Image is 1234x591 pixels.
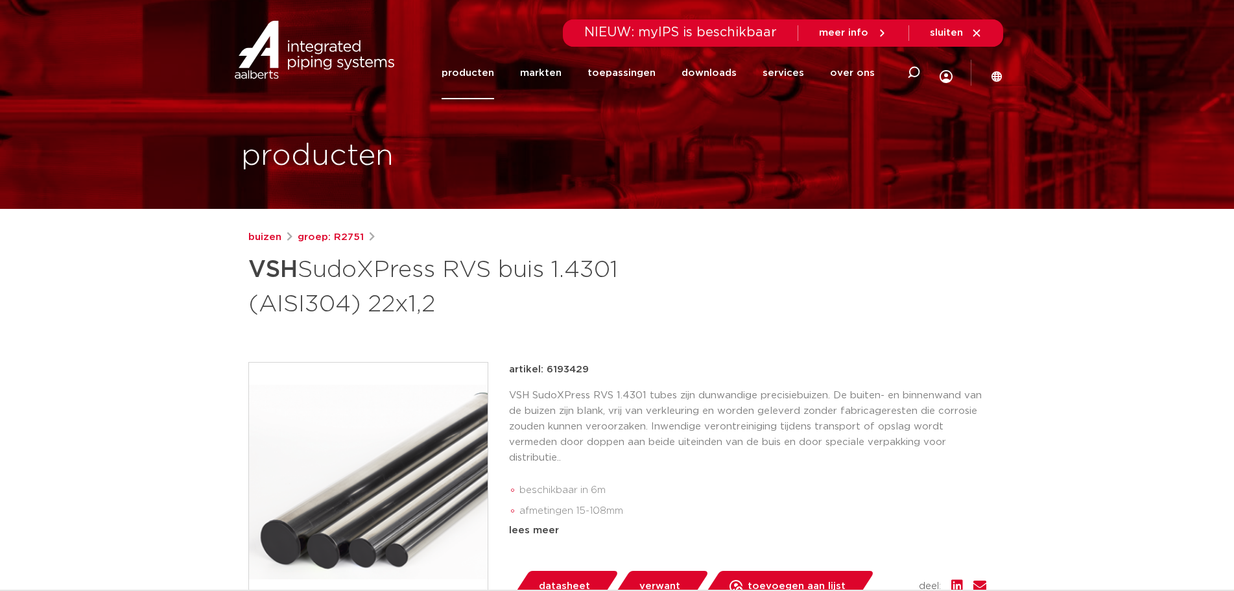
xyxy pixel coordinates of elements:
[520,47,562,99] a: markten
[241,136,394,177] h1: producten
[587,47,656,99] a: toepassingen
[830,47,875,99] a: over ons
[442,47,875,99] nav: Menu
[819,27,888,39] a: meer info
[248,230,281,245] a: buizen
[940,43,953,103] div: my IPS
[763,47,804,99] a: services
[298,230,364,245] a: groep: R2751
[248,258,298,282] strong: VSH
[682,47,737,99] a: downloads
[509,523,986,538] div: lees meer
[248,250,735,320] h1: SudoXPress RVS buis 1.4301 (AISI304) 22x1,2
[584,26,777,39] span: NIEUW: myIPS is beschikbaar
[509,388,986,466] p: VSH SudoXPress RVS 1.4301 tubes zijn dunwandige precisiebuizen. De buiten- en binnenwand van de b...
[509,362,589,378] p: artikel: 6193429
[930,28,963,38] span: sluiten
[930,27,982,39] a: sluiten
[442,47,494,99] a: producten
[519,501,986,522] li: afmetingen 15-108mm
[819,28,868,38] span: meer info
[519,480,986,501] li: beschikbaar in 6m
